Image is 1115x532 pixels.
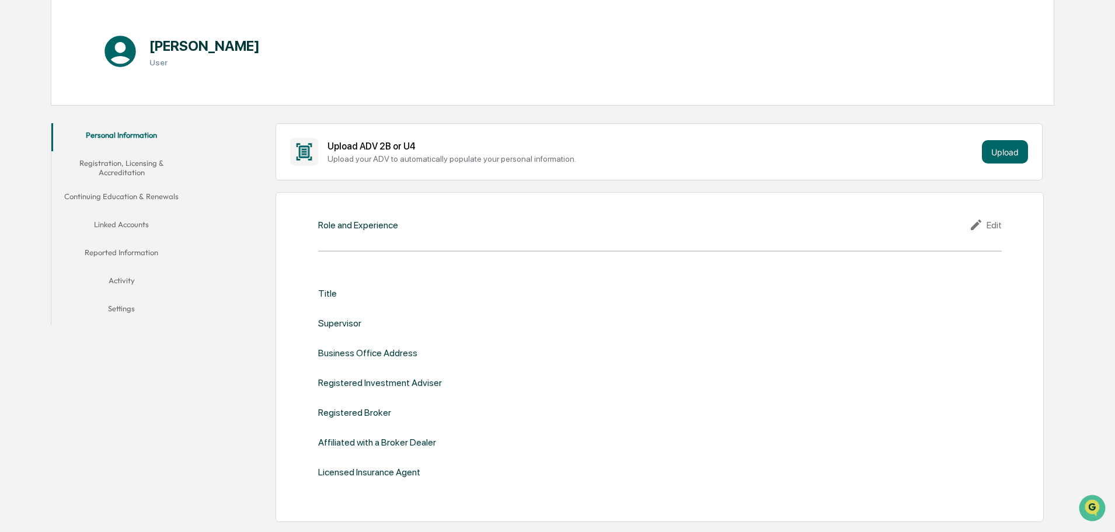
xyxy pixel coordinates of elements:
button: Activity [51,269,191,297]
div: Upload ADV 2B or U4 [327,141,977,152]
div: We're available if you need us! [40,101,148,110]
button: Continuing Education & Renewals [51,185,191,213]
button: Personal Information [51,123,191,151]
div: 🖐️ [12,148,21,158]
div: Registered Investment Adviser [318,377,442,388]
a: 🔎Data Lookup [7,165,78,186]
button: Start new chat [198,93,212,107]
a: 🗄️Attestations [80,142,149,164]
div: 🗄️ [85,148,94,158]
button: Registration, Licensing & Accreditation [51,151,191,185]
div: Supervisor [318,318,361,329]
div: Upload your ADV to automatically populate your personal information. [327,154,977,164]
p: How can we help? [12,25,212,43]
div: Affiliated with a Broker Dealer [318,437,436,448]
span: Preclearance [23,147,75,159]
button: Settings [51,297,191,325]
span: Attestations [96,147,145,159]
a: 🖐️Preclearance [7,142,80,164]
div: Business Office Address [318,347,417,359]
img: 1746055101610-c473b297-6a78-478c-a979-82029cc54cd1 [12,89,33,110]
h3: User [149,58,260,67]
div: Role and Experience [318,220,398,231]
div: Edit [969,218,1002,232]
div: 🔎 [12,171,21,180]
a: Powered byPylon [82,197,141,207]
button: Reported Information [51,241,191,269]
div: Start new chat [40,89,191,101]
div: Title [318,288,337,299]
span: Pylon [116,198,141,207]
h1: [PERSON_NAME] [149,37,260,54]
span: Data Lookup [23,169,74,181]
button: Linked Accounts [51,213,191,241]
div: Registered Broker [318,407,391,418]
div: Licensed Insurance Agent [318,467,420,478]
iframe: Open customer support [1078,493,1109,525]
div: secondary tabs example [51,123,191,325]
button: Upload [982,140,1028,164]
